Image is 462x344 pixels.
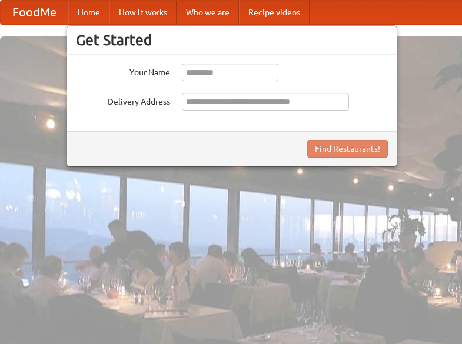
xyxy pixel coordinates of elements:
[109,1,177,24] a: How it works
[1,1,68,24] a: FoodMe
[76,64,170,78] label: Your Name
[239,1,310,24] a: Recipe videos
[177,1,239,24] a: Who we are
[76,31,388,49] h3: Get Started
[76,93,170,108] label: Delivery Address
[307,140,388,158] button: Find Restaurants!
[68,1,109,24] a: Home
